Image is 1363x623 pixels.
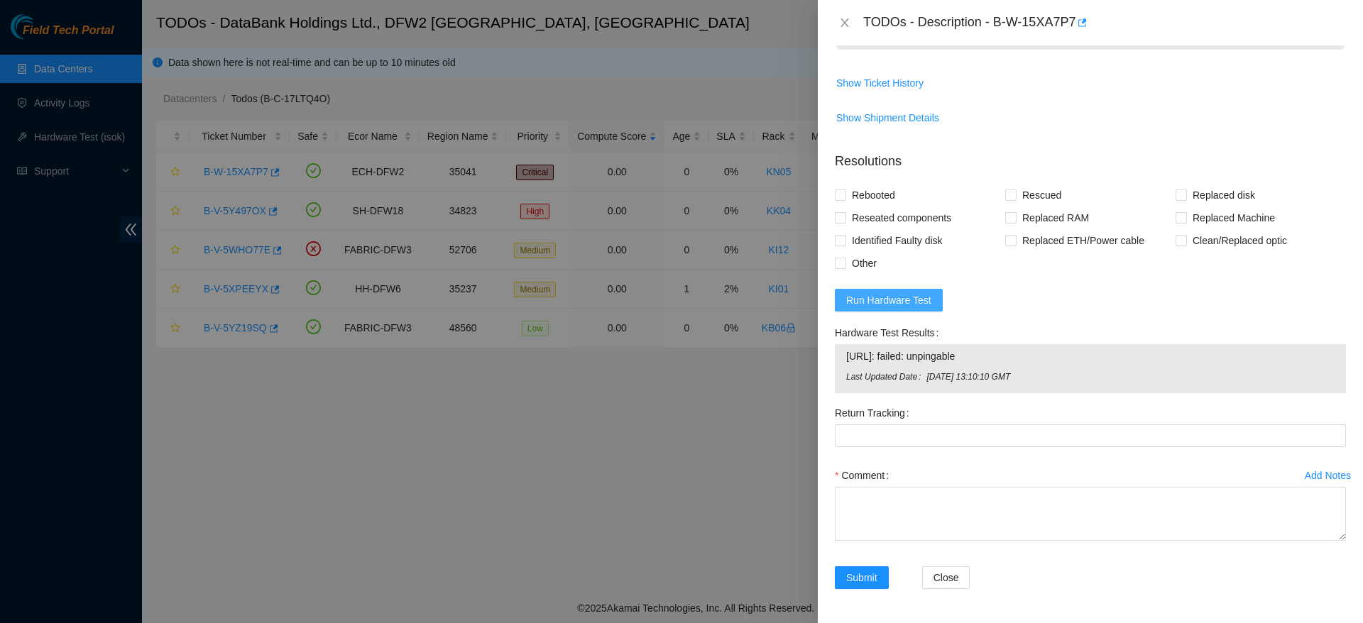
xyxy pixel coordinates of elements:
button: Run Hardware Test [835,289,943,311]
span: Last Updated Date [846,370,926,384]
button: Add Notes [1304,464,1352,487]
span: Rebooted [846,184,901,206]
button: Show Shipment Details [836,106,940,129]
span: Show Shipment Details [836,110,939,126]
label: Return Tracking [835,402,915,424]
label: Hardware Test Results [835,321,944,344]
span: [DATE] 13:10:10 GMT [926,370,1335,384]
span: Run Hardware Test [846,292,931,308]
span: close [839,17,850,28]
span: Replaced disk [1187,184,1261,206]
span: [URL]: failed: unpingable [846,348,1335,364]
div: Add Notes [1305,470,1351,480]
label: Comment [835,464,894,487]
span: Show Ticket History [836,75,924,91]
span: Reseated components [846,206,957,229]
p: Resolutions [835,140,1346,171]
span: Submit [846,570,877,585]
span: Replaced Machine [1187,206,1281,229]
div: TODOs - Description - B-W-15XA7P7 [863,11,1346,34]
input: Return Tracking [835,424,1346,447]
button: Close [835,16,855,30]
textarea: Comment [835,487,1346,541]
span: Close [934,570,959,585]
span: Rescued [1017,184,1067,206]
button: Show Ticket History [836,72,924,94]
button: Submit [835,566,889,589]
span: Other [846,252,882,275]
span: Replaced RAM [1017,206,1095,229]
span: Clean/Replaced optic [1187,229,1293,252]
span: Replaced ETH/Power cable [1017,229,1150,252]
button: Close [922,566,970,589]
span: Identified Faulty disk [846,229,948,252]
